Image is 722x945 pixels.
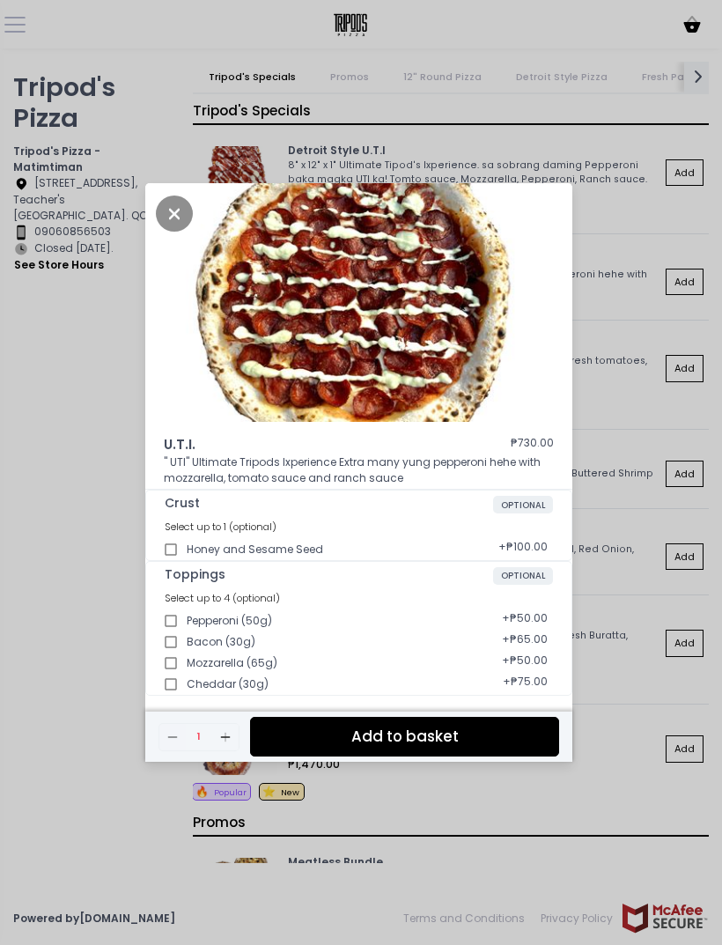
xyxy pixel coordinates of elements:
[493,534,553,565] div: + ₱100.00
[511,435,554,455] div: ₱730.00
[165,567,493,582] span: Toppings
[497,605,553,637] div: + ₱50.00
[493,496,553,513] span: OPTIONAL
[493,567,553,585] span: OPTIONAL
[497,626,553,658] div: + ₱65.00
[497,647,553,679] div: + ₱50.00
[250,717,559,757] button: Add to basket
[164,454,554,486] p: " UTI" Ultimate Tripods Ixperience Extra many yung pepperoni hehe with mozzarella, tomato sauce a...
[165,496,493,511] span: Crust
[165,520,276,534] span: Select up to 1 (optional)
[497,668,553,700] div: + ₱75.00
[156,204,193,220] button: Close
[164,435,456,455] span: U.T.I.
[165,591,280,605] span: Select up to 4 (optional)
[145,183,572,423] img: U.T.I.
